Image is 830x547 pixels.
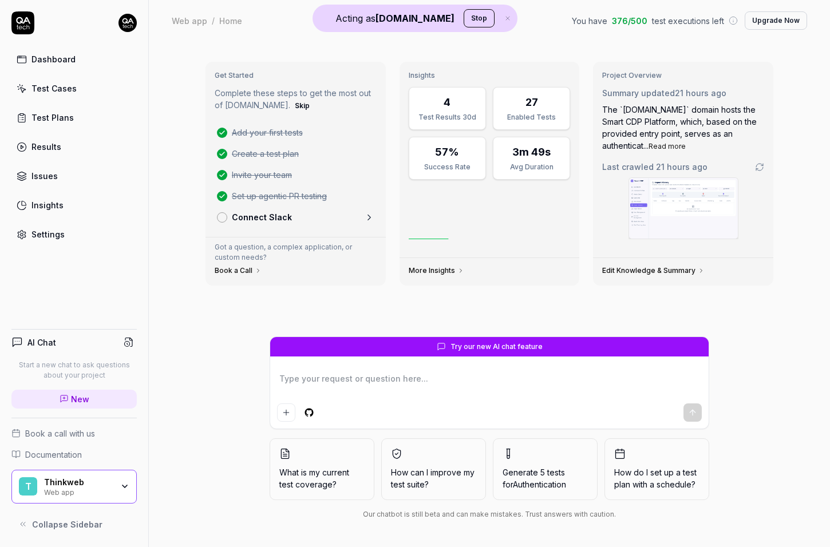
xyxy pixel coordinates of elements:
span: 376 / 500 [612,15,647,27]
button: Skip [293,99,312,113]
button: TThinkwebWeb app [11,470,137,504]
span: The `[DOMAIN_NAME]` domain hosts the Smart CDP Platform, which, based on the provided entry point... [602,105,757,150]
time: 21 hours ago [656,162,708,172]
a: Book a call with us [11,427,137,439]
a: Connect Slack [212,207,379,228]
div: Thinkweb [44,477,113,487]
p: Complete these steps to get the most out of [DOMAIN_NAME]. [215,87,377,113]
p: Connect Slack [232,211,292,223]
a: Go to crawling settings [755,162,764,172]
span: What is my current test coverage? [279,466,365,490]
div: Test Plans [31,112,74,124]
h4: AI Chat [27,336,56,348]
button: Stop [464,9,495,27]
a: Settings [11,223,137,245]
a: Insights [11,194,137,216]
div: Success Rate [416,162,479,172]
span: Try our new AI chat feature [450,342,543,352]
div: 27 [525,94,538,110]
button: Add attachment [277,403,295,422]
span: New [71,393,89,405]
div: Dashboard [31,53,76,65]
a: Test Plans [11,106,137,129]
p: Start a new chat to ask questions about your project [11,360,137,380]
div: Avg Duration [500,162,563,172]
button: What is my current test coverage? [270,438,374,500]
button: How can I improve my test suite? [381,438,486,500]
div: Home [219,15,242,26]
div: Web app [44,487,113,496]
div: Settings [31,228,65,240]
button: Upgrade Now [745,11,807,30]
a: More Insights [409,266,464,275]
h3: Insights [409,71,571,80]
a: New [11,390,137,409]
div: Insights [31,199,64,211]
a: Issues [11,165,137,187]
div: 4 [444,94,450,110]
h3: Project Overview [602,71,764,80]
div: Issues [31,170,58,182]
span: Collapse Sidebar [32,518,102,530]
a: Edit Knowledge & Summary [602,266,705,275]
div: Test Cases [31,82,77,94]
div: Our chatbot is still beta and can make mistakes. Trust answers with caution. [270,509,709,520]
span: Last crawled [602,161,708,173]
a: Test Cases [11,77,137,100]
span: You have [572,15,607,27]
div: 57% [435,144,459,160]
button: How do I set up a test plan with a schedule? [604,438,709,500]
a: Documentation [11,449,137,461]
h3: Get Started [215,71,377,80]
button: Read more [649,141,686,152]
div: Results [31,141,61,153]
img: 7ccf6c19-61ad-4a6c-8811-018b02a1b829.jpg [118,14,137,32]
div: Enabled Tests [500,112,563,122]
button: Generate 5 tests forAuthentication [493,438,598,500]
img: Screenshot [629,178,738,239]
div: Web app [172,15,207,26]
span: How can I improve my test suite? [391,466,476,490]
time: 21 hours ago [675,88,726,98]
div: Test Results 30d [416,112,479,122]
a: Book a Call [215,266,262,275]
div: / [212,15,215,26]
span: Generate 5 tests for Authentication [503,467,566,489]
span: How do I set up a test plan with a schedule? [614,466,699,490]
a: Dashboard [11,48,137,70]
span: Documentation [25,449,82,461]
span: Book a call with us [25,427,95,439]
button: Collapse Sidebar [11,513,137,536]
a: Results [11,136,137,158]
p: Got a question, a complex application, or custom needs? [215,242,377,263]
span: Summary updated [602,88,675,98]
span: T [19,477,37,496]
span: test executions left [652,15,724,27]
div: 3m 49s [512,144,551,160]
